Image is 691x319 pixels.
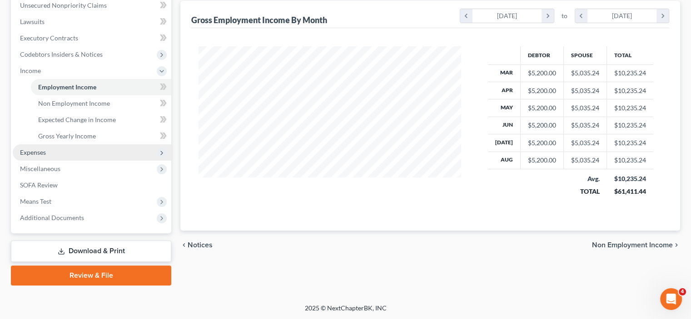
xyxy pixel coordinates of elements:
i: chevron_left [460,9,472,23]
th: [DATE] [488,134,521,152]
span: Means Test [20,197,51,205]
div: TOTAL [571,187,600,196]
td: $10,235.24 [607,99,654,117]
div: $61,411.44 [614,187,646,196]
a: Employment Income [31,79,171,95]
td: $10,235.24 [607,152,654,169]
th: Apr [488,82,521,99]
span: Gross Yearly Income [38,132,96,140]
span: 4 [679,288,686,295]
div: [DATE] [472,9,542,23]
a: Executory Contracts [13,30,171,46]
span: Executory Contracts [20,34,78,42]
div: $5,035.24 [571,138,599,147]
div: $5,200.00 [528,69,556,78]
div: $5,200.00 [528,156,556,165]
button: Non Employment Income chevron_right [592,241,680,249]
th: Total [607,46,654,64]
th: Spouse [564,46,607,64]
th: Jun [488,117,521,134]
span: Miscellaneous [20,165,60,172]
div: Avg. [571,174,600,183]
th: Mar [488,64,521,82]
a: Review & File [11,265,171,285]
div: $5,200.00 [528,138,556,147]
div: $5,035.24 [571,156,599,165]
td: $10,235.24 [607,117,654,134]
span: Unsecured Nonpriority Claims [20,1,107,9]
button: chevron_left Notices [180,241,213,249]
div: $10,235.24 [614,174,646,183]
span: Employment Income [38,83,96,91]
th: Debtor [521,46,564,64]
i: chevron_left [180,241,188,249]
a: Gross Yearly Income [31,128,171,144]
iframe: Intercom live chat [660,288,682,310]
span: Non Employment Income [592,241,673,249]
div: $5,035.24 [571,69,599,78]
td: $10,235.24 [607,64,654,82]
i: chevron_right [656,9,669,23]
span: Codebtors Insiders & Notices [20,50,103,58]
td: $10,235.24 [607,134,654,152]
span: to [562,11,567,20]
a: Non Employment Income [31,95,171,112]
a: Download & Print [11,240,171,262]
div: Gross Employment Income By Month [191,15,327,25]
span: Expenses [20,148,46,156]
i: chevron_left [575,9,587,23]
th: Aug [488,152,521,169]
a: Expected Change in Income [31,112,171,128]
div: $5,035.24 [571,103,599,113]
div: $5,200.00 [528,86,556,95]
span: Expected Change in Income [38,116,116,123]
a: Lawsuits [13,14,171,30]
span: Additional Documents [20,214,84,221]
i: chevron_right [542,9,554,23]
span: SOFA Review [20,181,58,189]
div: $5,035.24 [571,86,599,95]
th: May [488,99,521,117]
span: Lawsuits [20,18,45,25]
div: $5,200.00 [528,103,556,113]
div: $5,200.00 [528,121,556,130]
span: Income [20,67,41,74]
a: SOFA Review [13,177,171,193]
span: Notices [188,241,213,249]
span: Non Employment Income [38,99,110,107]
i: chevron_right [673,241,680,249]
div: $5,035.24 [571,121,599,130]
div: [DATE] [587,9,657,23]
td: $10,235.24 [607,82,654,99]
